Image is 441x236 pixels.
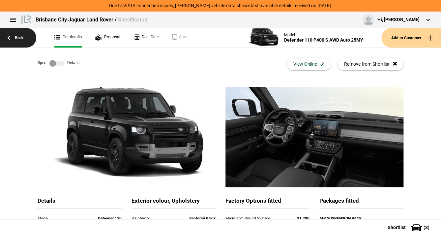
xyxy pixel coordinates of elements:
[297,216,309,221] strong: $1,200
[377,17,420,23] div: Hi, [PERSON_NAME]
[118,17,149,23] span: Specification
[20,14,32,24] img: landrover.png
[189,216,216,221] strong: Santorini Black
[54,28,82,48] a: Car details
[388,225,406,230] span: Shortlist
[284,33,363,37] div: Model
[38,197,122,209] div: Details
[225,197,309,209] div: Factory Options fitted
[319,197,403,209] div: Packages fitted
[287,58,331,70] button: View Online
[338,58,403,70] button: Remove from Shortlist
[424,225,429,230] span: ( 3 )
[381,28,441,48] button: Add to Customer
[225,215,284,222] div: Meridian™ Sound System
[132,215,165,222] div: Paintwork
[95,28,120,48] a: Proposal
[132,197,216,209] div: Exterior colour, Upholstery
[38,215,88,222] div: Model
[133,28,159,48] a: Deal Calc
[284,37,363,43] div: Defender 110 P400 S AWD Auto 25MY
[319,216,362,221] strong: AIR SUSPENSION PACK
[36,16,149,23] div: Brisbane City Jaguar Land Rover /
[89,216,122,234] strong: Defender 110 P400 S AWD Auto 25MY
[378,219,441,236] button: Shortlist(3)
[38,60,79,67] div: Spec Details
